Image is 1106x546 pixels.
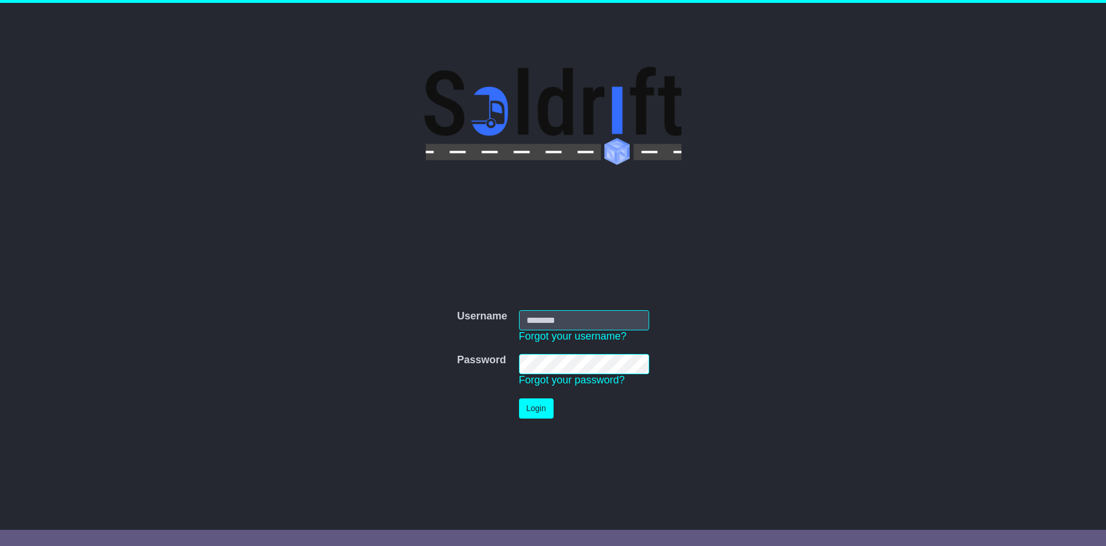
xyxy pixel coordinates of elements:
button: Login [519,398,554,419]
label: Username [457,310,507,323]
a: Forgot your username? [519,330,627,342]
a: Forgot your password? [519,374,625,386]
label: Password [457,354,506,367]
img: Soldrift Pty Ltd [425,67,681,165]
